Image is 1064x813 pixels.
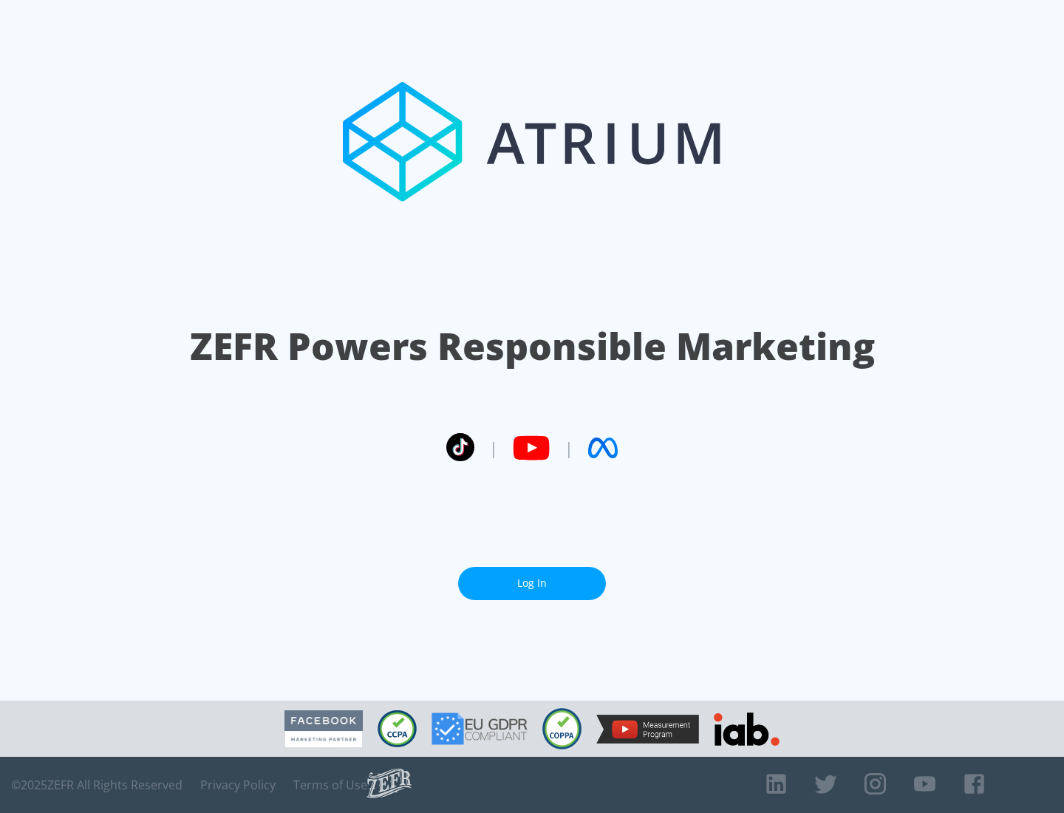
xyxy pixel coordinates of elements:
h1: ZEFR Powers Responsible Marketing [190,321,875,372]
span: | [489,437,498,459]
span: © 2025 ZEFR All Rights Reserved [11,778,183,792]
a: Terms of Use [293,778,367,792]
img: GDPR Compliant [432,712,528,745]
img: Facebook Marketing Partner [284,710,363,748]
a: Log In [458,567,606,600]
img: YouTube Measurement Program [596,715,699,744]
img: CCPA Compliant [378,710,417,747]
span: | [565,437,573,459]
img: IAB [714,712,780,746]
img: COPPA Compliant [542,708,582,749]
a: Privacy Policy [200,778,276,792]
